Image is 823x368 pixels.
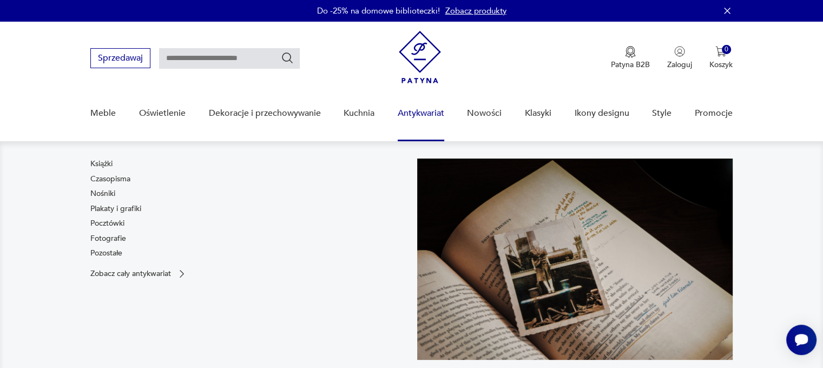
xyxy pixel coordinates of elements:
a: Książki [90,159,113,169]
img: c8a9187830f37f141118a59c8d49ce82.jpg [417,159,733,360]
a: Meble [90,93,116,134]
button: Patyna B2B [611,46,650,70]
a: Style [652,93,671,134]
a: Czasopisma [90,174,130,185]
p: Zaloguj [667,60,692,70]
img: Ikona koszyka [715,46,726,57]
a: Zobacz cały antykwariat [90,268,187,279]
a: Plakaty i grafiki [90,203,141,214]
iframe: Smartsupp widget button [786,325,817,355]
a: Antykwariat [398,93,444,134]
button: Sprzedawaj [90,48,150,68]
a: Nowości [467,93,502,134]
a: Kuchnia [344,93,374,134]
button: Szukaj [281,51,294,64]
a: Ikona medaluPatyna B2B [611,46,650,70]
a: Promocje [695,93,733,134]
p: Do -25% na domowe biblioteczki! [317,5,440,16]
div: 0 [722,45,731,54]
a: Zobacz produkty [445,5,506,16]
a: Dekoracje i przechowywanie [208,93,320,134]
p: Patyna B2B [611,60,650,70]
a: Klasyki [525,93,551,134]
a: Fotografie [90,233,126,244]
img: Ikona medalu [625,46,636,58]
button: 0Koszyk [709,46,733,70]
img: Ikonka użytkownika [674,46,685,57]
a: Nośniki [90,188,115,199]
a: Ikony designu [574,93,629,134]
button: Zaloguj [667,46,692,70]
img: Patyna - sklep z meblami i dekoracjami vintage [399,31,441,83]
a: Sprzedawaj [90,55,150,63]
a: Oświetlenie [139,93,186,134]
a: Pozostałe [90,248,122,259]
p: Koszyk [709,60,733,70]
a: Pocztówki [90,218,124,229]
p: Zobacz cały antykwariat [90,270,171,277]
